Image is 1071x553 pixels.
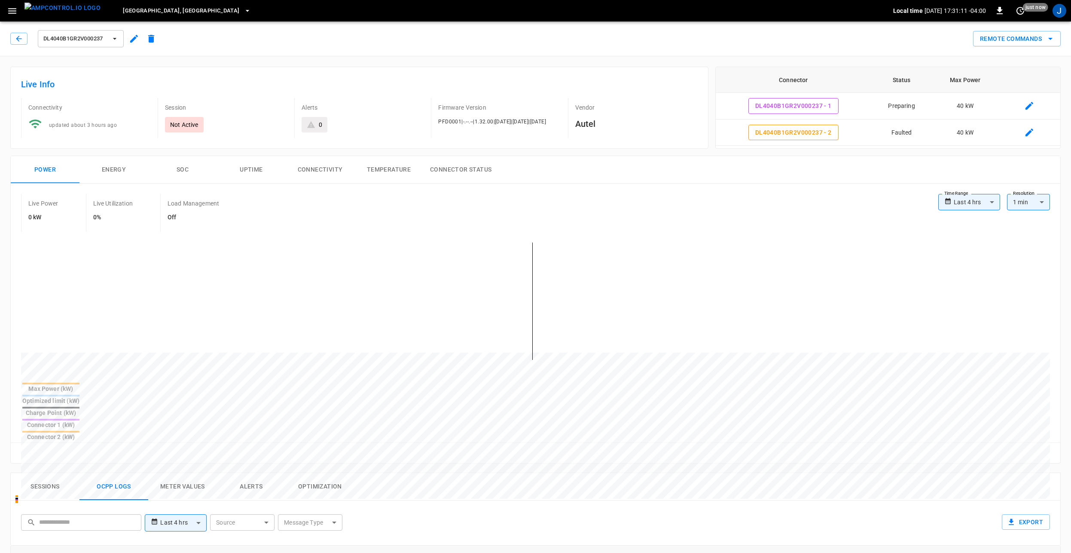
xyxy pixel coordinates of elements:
h6: Autel [575,117,698,131]
th: Max Power [932,67,998,93]
h6: 0 kW [28,213,58,222]
div: 1 min [1007,194,1050,210]
p: Not Active [170,120,198,129]
div: Last 4 hrs [160,515,207,531]
span: updated about 3 hours ago [49,122,117,128]
p: Vendor [575,103,698,112]
label: Resolution [1013,190,1034,197]
span: PFD0001|-.--.--|1.32.00|[DATE]|[DATE]|[DATE] [438,119,546,125]
td: 40 kW [932,93,998,120]
button: SOC [148,156,217,184]
p: Live Power [28,199,58,208]
span: just now [1023,3,1048,12]
p: Alerts [302,103,424,112]
button: Sessions [11,473,79,501]
button: Uptime [217,156,286,184]
p: Load Management [168,199,219,208]
button: Connector Status [423,156,498,184]
h6: Live Info [21,77,698,91]
div: profile-icon [1053,4,1066,18]
p: Session [165,103,287,112]
span: DL4040B1GR2V000237 [43,34,107,44]
button: DL4040B1GR2V000237 - 1 [748,98,839,114]
td: Preparing [871,93,932,120]
h6: Off [168,213,219,222]
button: Export [1002,514,1050,530]
button: Optimization [286,473,354,501]
td: 40 kW [932,120,998,146]
button: set refresh interval [1013,4,1027,18]
div: Last 4 hrs [954,194,1000,210]
button: Power [11,156,79,184]
p: Connectivity [28,103,151,112]
div: 0 [319,120,322,129]
div: remote commands options [973,31,1061,47]
button: DL4040B1GR2V000237 [38,30,124,47]
p: Local time [893,6,923,15]
th: Status [871,67,932,93]
table: connector table [716,67,1060,146]
button: DL4040B1GR2V000237 - 2 [748,125,839,141]
button: Ocpp logs [79,473,148,501]
button: Temperature [354,156,423,184]
img: ampcontrol.io logo [24,3,101,13]
p: Firmware Version [438,103,561,112]
label: Time Range [944,190,968,197]
p: [DATE] 17:31:11 -04:00 [925,6,986,15]
th: Connector [716,67,871,93]
button: Connectivity [286,156,354,184]
p: Live Utilization [93,199,133,208]
span: [GEOGRAPHIC_DATA], [GEOGRAPHIC_DATA] [123,6,239,16]
h6: 0% [93,213,133,222]
button: Remote Commands [973,31,1061,47]
button: Energy [79,156,148,184]
td: Faulted [871,120,932,146]
button: Meter Values [148,473,217,501]
button: [GEOGRAPHIC_DATA], [GEOGRAPHIC_DATA] [119,3,254,19]
button: Alerts [217,473,286,501]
